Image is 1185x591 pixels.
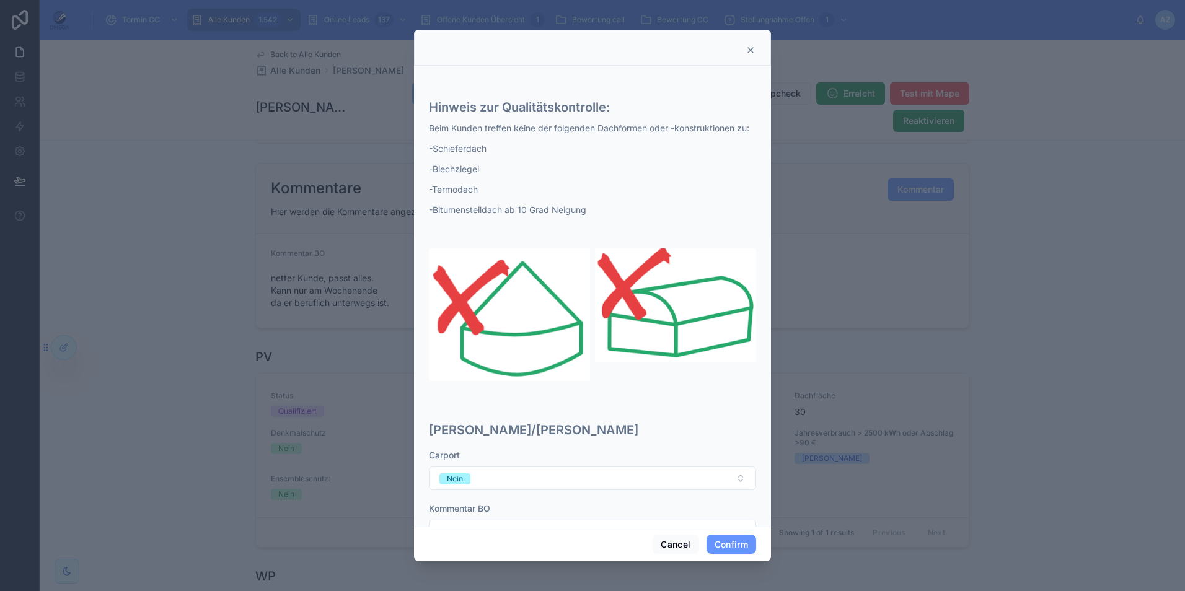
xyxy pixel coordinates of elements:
div: Nein [447,473,463,484]
button: Cancel [653,535,698,554]
span: Carport [429,450,460,460]
img: 30259-Screenshot-2025-06-02-153445.png [429,248,590,381]
h3: [PERSON_NAME]/[PERSON_NAME] [429,421,756,439]
p: -Termodach [429,183,756,196]
button: Select Button [429,466,756,490]
p: -Schieferdach [429,142,756,155]
img: 30260-Screenshot-2025-06-02-153527.png [595,248,756,362]
p: -Blechziegel [429,162,756,175]
h3: Hinweis zur Qualitätskontrolle: [429,98,756,116]
button: Confirm [707,535,756,554]
p: Beim Kunden treffen keine der folgenden Dachformen oder -konstruktionen zu: [429,121,756,134]
p: -Bitumensteildach ab 10 Grad Neigung [429,203,756,216]
span: Kommentar BO [429,503,490,514]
